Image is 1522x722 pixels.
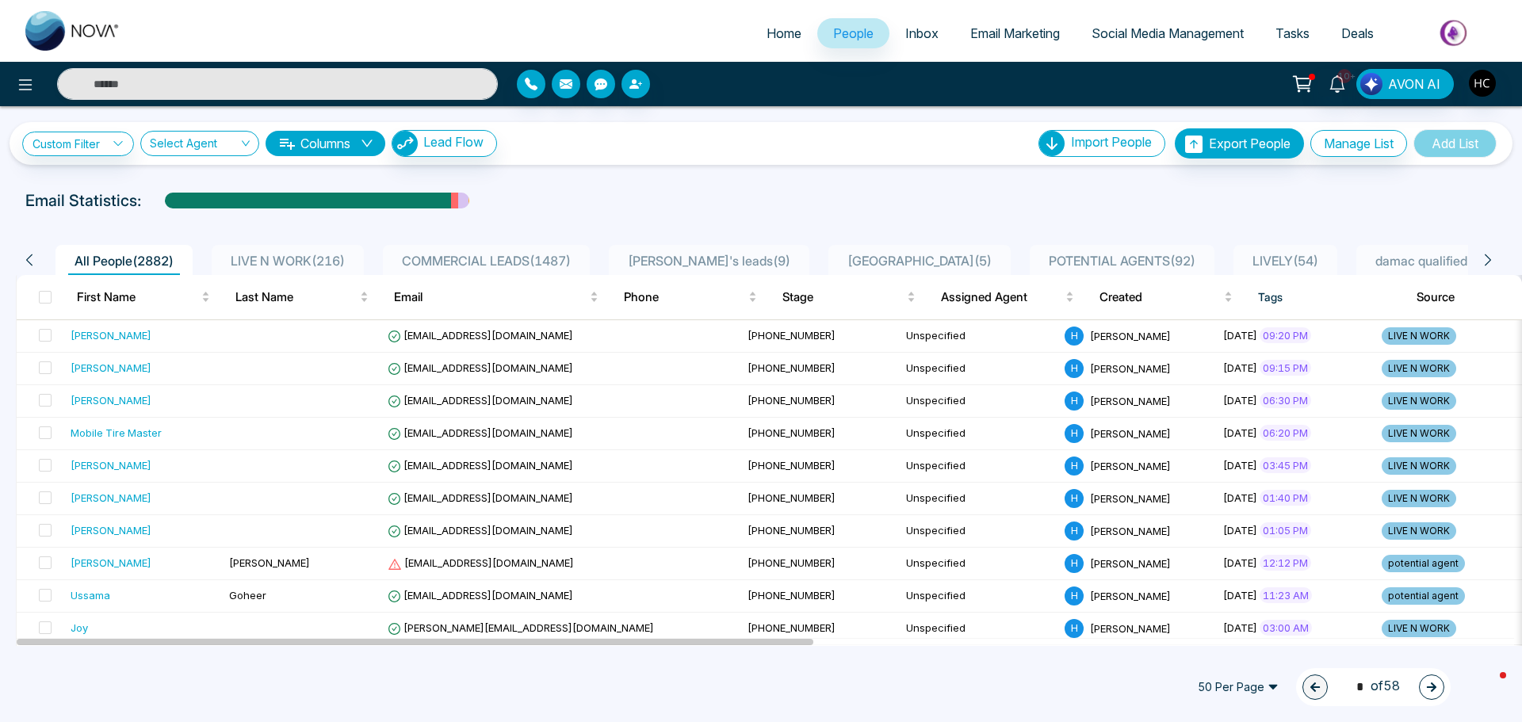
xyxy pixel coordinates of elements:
td: Unspecified [900,515,1058,548]
td: Unspecified [900,450,1058,483]
span: H [1065,392,1084,411]
span: damac qualified ( 103 ) [1369,253,1507,269]
span: LIVE N WORK [1382,360,1456,377]
span: Social Media Management [1092,25,1244,41]
span: [EMAIL_ADDRESS][DOMAIN_NAME] [388,394,573,407]
a: Deals [1325,18,1390,48]
a: Tasks [1260,18,1325,48]
th: Tags [1245,275,1404,319]
div: [PERSON_NAME] [71,522,151,538]
img: User Avatar [1469,70,1496,97]
button: Export People [1175,128,1304,159]
span: [EMAIL_ADDRESS][DOMAIN_NAME] [388,361,573,374]
th: Phone [611,275,770,319]
span: [PHONE_NUMBER] [748,556,836,569]
span: H [1065,619,1084,638]
span: Last Name [235,288,357,307]
span: Import People [1071,134,1152,150]
div: Mobile Tire Master [71,425,162,441]
span: [PHONE_NUMBER] [748,459,836,472]
td: Unspecified [900,483,1058,515]
span: [EMAIL_ADDRESS][DOMAIN_NAME] [388,459,573,472]
span: H [1065,521,1084,541]
span: [PHONE_NUMBER] [748,361,836,374]
span: Email Marketing [970,25,1060,41]
span: potential agent [1382,555,1465,572]
div: [PERSON_NAME] [71,490,151,506]
span: Inbox [905,25,939,41]
span: H [1065,586,1084,605]
span: [PERSON_NAME] [1090,361,1171,374]
span: 10+ [1337,69,1352,83]
th: Stage [770,275,928,319]
span: H [1065,489,1084,508]
a: Email Marketing [954,18,1076,48]
img: Nova CRM Logo [25,11,120,51]
span: 03:00 AM [1260,620,1312,636]
th: Assigned Agent [928,275,1087,319]
div: [PERSON_NAME] [71,327,151,343]
td: Unspecified [900,353,1058,385]
span: [PERSON_NAME][EMAIL_ADDRESS][DOMAIN_NAME] [388,621,654,634]
div: [PERSON_NAME] [71,555,151,571]
span: [EMAIL_ADDRESS][DOMAIN_NAME] [388,329,573,342]
span: [PHONE_NUMBER] [748,394,836,407]
div: Joy [71,620,88,636]
span: [DATE] [1223,426,1257,439]
span: [GEOGRAPHIC_DATA] ( 5 ) [841,253,998,269]
span: LIVE N WORK ( 216 ) [224,253,351,269]
span: potential agent [1382,587,1465,605]
a: Social Media Management [1076,18,1260,48]
a: Home [751,18,817,48]
th: Last Name [223,275,381,319]
span: 06:30 PM [1260,392,1311,408]
td: Unspecified [900,418,1058,450]
span: Assigned Agent [941,288,1062,307]
span: [PERSON_NAME] [1090,491,1171,504]
span: Lead Flow [423,134,484,150]
span: down [361,137,373,150]
a: 10+ [1318,69,1356,97]
span: All People ( 2882 ) [68,253,180,269]
span: Stage [782,288,904,307]
span: [PHONE_NUMBER] [748,491,836,504]
img: Lead Flow [392,131,418,156]
span: [DATE] [1223,491,1257,504]
span: LIVE N WORK [1382,490,1456,507]
div: [PERSON_NAME] [71,392,151,408]
p: Email Statistics: [25,189,141,212]
span: [PERSON_NAME] [1090,426,1171,439]
span: [PHONE_NUMBER] [748,524,836,537]
span: [EMAIL_ADDRESS][DOMAIN_NAME] [388,589,573,602]
iframe: Intercom live chat [1468,668,1506,706]
span: [PHONE_NUMBER] [748,621,836,634]
button: AVON AI [1356,69,1454,99]
span: Export People [1209,136,1291,151]
span: 06:20 PM [1260,425,1311,441]
div: [PERSON_NAME] [71,457,151,473]
span: [EMAIL_ADDRESS][DOMAIN_NAME] [388,524,573,537]
span: [DATE] [1223,394,1257,407]
a: Custom Filter [22,132,134,156]
a: Inbox [889,18,954,48]
th: Created [1087,275,1245,319]
span: POTENTIAL AGENTS ( 92 ) [1042,253,1202,269]
button: Lead Flow [392,130,497,157]
span: [PERSON_NAME] [1090,524,1171,537]
span: Goheer [229,589,266,602]
span: H [1065,327,1084,346]
span: LIVELY ( 54 ) [1246,253,1325,269]
span: 03:45 PM [1260,457,1311,473]
span: [PHONE_NUMBER] [748,329,836,342]
td: Unspecified [900,548,1058,580]
span: [PERSON_NAME] [1090,621,1171,634]
a: People [817,18,889,48]
span: [EMAIL_ADDRESS][DOMAIN_NAME] [388,426,573,439]
span: [DATE] [1223,329,1257,342]
span: Home [767,25,801,41]
span: LIVE N WORK [1382,457,1456,475]
span: [PERSON_NAME] [229,556,310,569]
span: LIVE N WORK [1382,392,1456,410]
img: Market-place.gif [1398,15,1512,51]
span: [DATE] [1223,621,1257,634]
